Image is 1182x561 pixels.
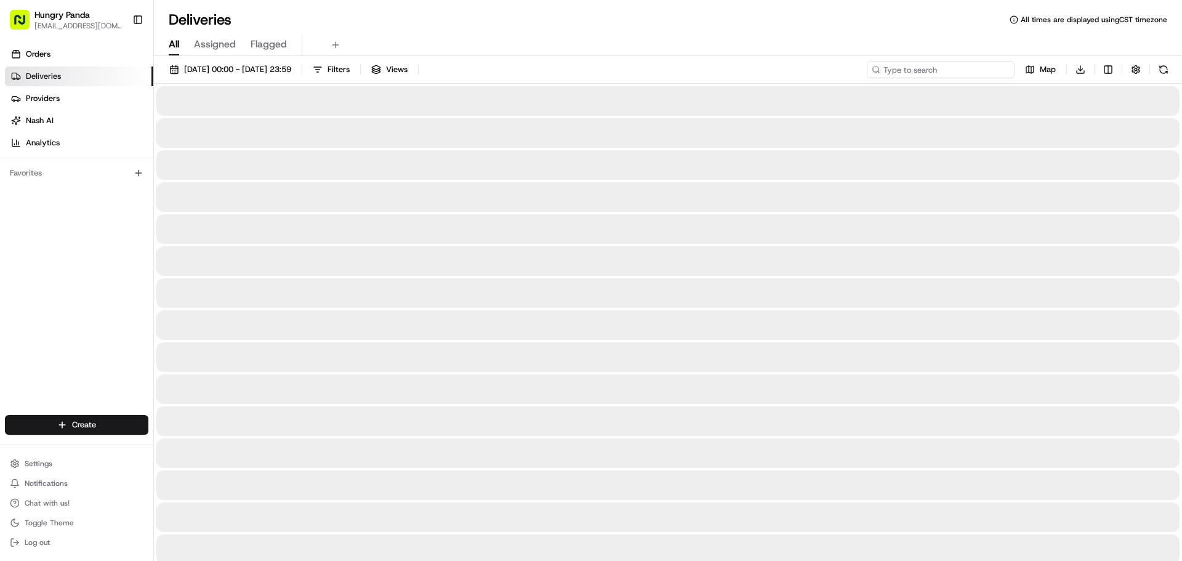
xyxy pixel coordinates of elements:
h1: Deliveries [169,10,231,30]
a: Orders [5,44,153,64]
span: Filters [328,64,350,75]
button: Hungry Panda [34,9,90,21]
span: Deliveries [26,71,61,82]
div: Start new chat [55,118,202,130]
div: Favorites [5,163,148,183]
div: 💻 [104,276,114,286]
span: All times are displayed using CST timezone [1021,15,1167,25]
button: [DATE] 00:00 - [DATE] 23:59 [164,61,297,78]
button: Map [1019,61,1061,78]
button: [EMAIL_ADDRESS][DOMAIN_NAME] [34,21,123,31]
button: Hungry Panda[EMAIL_ADDRESS][DOMAIN_NAME] [5,5,127,34]
button: Chat with us! [5,494,148,512]
button: Settings [5,455,148,472]
span: Create [72,419,96,430]
span: All [169,37,179,52]
button: Toggle Theme [5,514,148,531]
span: Analytics [26,137,60,148]
button: Refresh [1155,61,1172,78]
a: 💻API Documentation [99,270,203,293]
span: Providers [26,93,60,104]
div: We're available if you need us! [55,130,169,140]
span: Assigned [194,37,236,52]
button: Log out [5,534,148,551]
span: Pylon [123,305,149,315]
button: Views [366,61,413,78]
button: Start new chat [209,121,224,136]
img: 1736555255976-a54dd68f-1ca7-489b-9aae-adbdc363a1c4 [25,192,34,201]
span: Toggle Theme [25,518,74,528]
button: Filters [307,61,355,78]
img: 1736555255976-a54dd68f-1ca7-489b-9aae-adbdc363a1c4 [12,118,34,140]
div: Past conversations [12,160,82,170]
span: • [41,224,45,234]
button: Create [5,415,148,435]
a: Powered byPylon [87,305,149,315]
div: 📗 [12,276,22,286]
a: 📗Knowledge Base [7,270,99,293]
span: API Documentation [116,275,198,288]
span: 8月19日 [109,191,138,201]
span: [PERSON_NAME] [38,191,100,201]
p: Welcome 👋 [12,49,224,69]
button: Notifications [5,475,148,492]
span: Notifications [25,478,68,488]
span: Flagged [251,37,287,52]
a: Analytics [5,133,153,153]
span: • [102,191,107,201]
span: 8月15日 [47,224,76,234]
img: Nash [12,12,37,37]
span: Nash AI [26,115,54,126]
span: Map [1040,64,1056,75]
span: Log out [25,538,50,547]
span: Settings [25,459,52,469]
a: Deliveries [5,67,153,86]
span: Orders [26,49,50,60]
span: Knowledge Base [25,275,94,288]
button: See all [191,158,224,172]
a: Nash AI [5,111,153,131]
span: Views [386,64,408,75]
img: 1727276513143-84d647e1-66c0-4f92-a045-3c9f9f5dfd92 [26,118,48,140]
input: Clear [32,79,203,92]
img: Bea Lacdao [12,179,32,199]
input: Type to search [867,61,1015,78]
span: Chat with us! [25,498,70,508]
span: [DATE] 00:00 - [DATE] 23:59 [184,64,291,75]
a: Providers [5,89,153,108]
